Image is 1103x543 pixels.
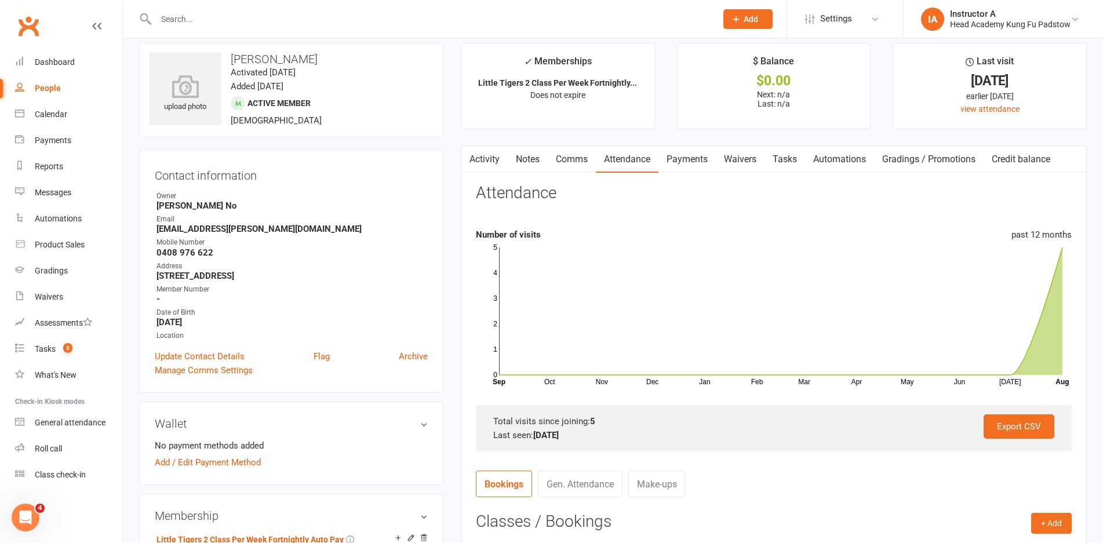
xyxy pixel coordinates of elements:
a: Clubworx [14,12,43,41]
span: Does not expire [530,90,585,100]
div: Product Sales [35,240,85,249]
div: Owner [156,191,428,202]
input: Search... [152,11,708,27]
a: General attendance kiosk mode [15,410,122,436]
a: Gradings / Promotions [874,146,984,173]
span: Settings [820,6,852,32]
a: view attendance [960,104,1020,114]
a: Class kiosk mode [15,462,122,488]
div: Instructor A [950,9,1071,19]
div: Waivers [35,292,63,301]
a: Flag [314,349,330,363]
span: Active member [247,99,311,108]
div: earlier [DATE] [904,90,1076,103]
p: Next: n/a Last: n/a [688,90,860,108]
div: Mobile Number [156,237,428,248]
div: Location [156,330,428,341]
strong: 5 [590,416,595,427]
i: ✓ [524,56,532,67]
strong: [DATE] [156,317,428,327]
div: Last seen: [493,428,1054,442]
a: Notes [508,146,548,173]
a: Update Contact Details [155,349,245,363]
a: What's New [15,362,122,388]
time: Added [DATE] [231,81,283,92]
h3: Attendance [476,184,556,202]
div: Email [156,214,428,225]
a: Automations [15,206,122,232]
a: Archive [399,349,428,363]
li: No payment methods added [155,439,428,453]
h3: Contact information [155,165,428,182]
a: Waivers [15,284,122,310]
div: [DATE] [904,75,1076,87]
div: Assessments [35,318,92,327]
a: Calendar [15,101,122,127]
div: past 12 months [1011,228,1072,242]
a: Roll call [15,436,122,462]
span: Add [744,14,758,24]
div: Gradings [35,266,68,275]
div: Total visits since joining: [493,414,1054,428]
div: What's New [35,370,77,380]
a: Comms [548,146,596,173]
div: Class check-in [35,470,86,479]
h3: Membership [155,509,428,522]
a: Reports [15,154,122,180]
div: $ Balance [753,54,794,75]
a: Payments [658,146,716,173]
div: IA [921,8,944,31]
strong: Number of visits [476,229,541,240]
div: Date of Birth [156,307,428,318]
a: Make-ups [628,471,686,497]
div: Reports [35,162,63,171]
a: Bookings [476,471,532,497]
a: Dashboard [15,49,122,75]
a: Tasks [765,146,805,173]
strong: [DATE] [533,430,559,440]
button: Add [723,9,773,29]
h3: Wallet [155,417,428,430]
div: $0.00 [688,75,860,87]
a: Gradings [15,258,122,284]
a: Gen. Attendance [538,471,623,497]
strong: [STREET_ADDRESS] [156,271,428,281]
div: Head Academy Kung Fu Padstow [950,19,1071,30]
div: Calendar [35,110,67,119]
a: Activity [461,146,508,173]
iframe: Intercom live chat [12,504,39,531]
button: + Add [1031,513,1072,534]
div: Memberships [524,54,592,75]
a: Waivers [716,146,765,173]
h3: Classes / Bookings [476,513,1072,531]
div: Tasks [35,344,56,354]
span: [DEMOGRAPHIC_DATA] [231,115,322,126]
div: Last visit [966,54,1014,75]
strong: - [156,294,428,304]
div: General attendance [35,418,105,427]
a: Manage Comms Settings [155,363,253,377]
a: Automations [805,146,874,173]
div: Dashboard [35,57,75,67]
a: Credit balance [984,146,1058,173]
a: Payments [15,127,122,154]
a: Product Sales [15,232,122,258]
a: Messages [15,180,122,206]
a: Tasks 5 [15,336,122,362]
div: Messages [35,188,71,197]
div: Member Number [156,284,428,295]
a: Assessments [15,310,122,336]
div: Payments [35,136,71,145]
strong: Little Tigers 2 Class Per Week Fortnightly... [478,78,637,88]
h3: [PERSON_NAME] [149,53,434,65]
strong: [PERSON_NAME] No [156,201,428,211]
a: People [15,75,122,101]
a: Add / Edit Payment Method [155,455,261,469]
a: Export CSV [984,414,1054,439]
div: Roll call [35,444,62,453]
strong: [EMAIL_ADDRESS][PERSON_NAME][DOMAIN_NAME] [156,224,428,234]
div: upload photo [149,75,221,113]
span: 5 [63,343,72,353]
a: Attendance [596,146,658,173]
span: 4 [35,504,45,513]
